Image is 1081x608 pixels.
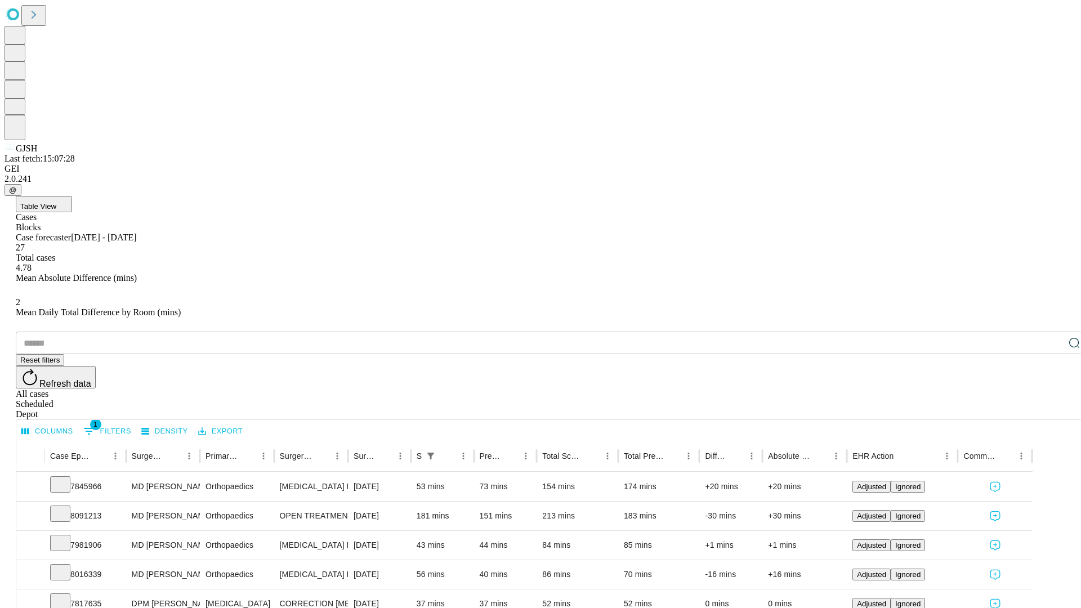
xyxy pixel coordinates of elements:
[206,531,268,560] div: Orthopaedics
[354,531,405,560] div: [DATE]
[600,448,615,464] button: Menu
[108,448,123,464] button: Menu
[5,184,21,196] button: @
[891,539,925,551] button: Ignored
[139,423,191,440] button: Density
[852,569,891,580] button: Adjusted
[744,448,760,464] button: Menu
[22,477,39,497] button: Expand
[166,448,181,464] button: Sort
[39,379,91,388] span: Refresh data
[50,502,120,530] div: 8091213
[624,502,694,530] div: 183 mins
[132,502,194,530] div: MD [PERSON_NAME] [PERSON_NAME]
[280,560,342,589] div: [MEDICAL_DATA] RELEASE
[584,448,600,464] button: Sort
[480,531,531,560] div: 44 mins
[206,451,238,461] div: Primary Service
[857,600,886,608] span: Adjusted
[542,451,583,461] div: Total Scheduled Duration
[480,502,531,530] div: 151 mins
[828,448,844,464] button: Menu
[768,560,841,589] div: +16 mins
[5,174,1076,184] div: 2.0.241
[768,472,841,501] div: +20 mins
[280,472,342,501] div: [MEDICAL_DATA] MEDIAL OR LATERAL MENISCECTOMY
[423,448,439,464] div: 1 active filter
[852,539,891,551] button: Adjusted
[891,569,925,580] button: Ignored
[542,502,613,530] div: 213 mins
[377,448,392,464] button: Sort
[423,448,439,464] button: Show filters
[50,560,120,589] div: 8016339
[440,448,455,464] button: Sort
[5,164,1076,174] div: GEI
[280,531,342,560] div: [MEDICAL_DATA] RELEASE
[857,482,886,491] span: Adjusted
[480,560,531,589] div: 40 mins
[963,451,996,461] div: Comments
[132,560,194,589] div: MD [PERSON_NAME] [PERSON_NAME]
[280,502,342,530] div: OPEN TREATMENT [MEDICAL_DATA]
[728,448,744,464] button: Sort
[206,502,268,530] div: Orthopaedics
[624,560,694,589] div: 70 mins
[392,448,408,464] button: Menu
[90,419,101,430] span: 1
[895,541,921,549] span: Ignored
[624,472,694,501] div: 174 mins
[132,472,194,501] div: MD [PERSON_NAME] [PERSON_NAME]
[939,448,955,464] button: Menu
[542,531,613,560] div: 84 mins
[768,531,841,560] div: +1 mins
[5,154,75,163] span: Last fetch: 15:07:28
[417,531,468,560] div: 43 mins
[354,560,405,589] div: [DATE]
[857,512,886,520] span: Adjusted
[240,448,256,464] button: Sort
[16,366,96,388] button: Refresh data
[891,510,925,522] button: Ignored
[50,451,91,461] div: Case Epic Id
[16,354,64,366] button: Reset filters
[256,448,271,464] button: Menu
[417,560,468,589] div: 56 mins
[16,196,72,212] button: Table View
[50,472,120,501] div: 7845966
[768,451,811,461] div: Absolute Difference
[705,502,757,530] div: -30 mins
[22,536,39,556] button: Expand
[354,502,405,530] div: [DATE]
[132,451,164,461] div: Surgeon Name
[895,570,921,579] span: Ignored
[857,541,886,549] span: Adjusted
[20,356,60,364] span: Reset filters
[195,423,245,440] button: Export
[22,507,39,526] button: Expand
[455,448,471,464] button: Menu
[480,472,531,501] div: 73 mins
[354,472,405,501] div: [DATE]
[16,273,137,283] span: Mean Absolute Difference (mins)
[681,448,696,464] button: Menu
[624,531,694,560] div: 85 mins
[181,448,197,464] button: Menu
[852,451,894,461] div: EHR Action
[16,307,181,317] span: Mean Daily Total Difference by Room (mins)
[16,297,20,307] span: 2
[50,531,120,560] div: 7981906
[417,472,468,501] div: 53 mins
[16,253,55,262] span: Total cases
[16,243,25,252] span: 27
[71,233,136,242] span: [DATE] - [DATE]
[81,422,134,440] button: Show filters
[705,531,757,560] div: +1 mins
[895,482,921,491] span: Ignored
[1013,448,1029,464] button: Menu
[16,263,32,272] span: 4.78
[705,451,727,461] div: Difference
[132,531,194,560] div: MD [PERSON_NAME] [PERSON_NAME]
[16,233,71,242] span: Case forecaster
[9,186,17,194] span: @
